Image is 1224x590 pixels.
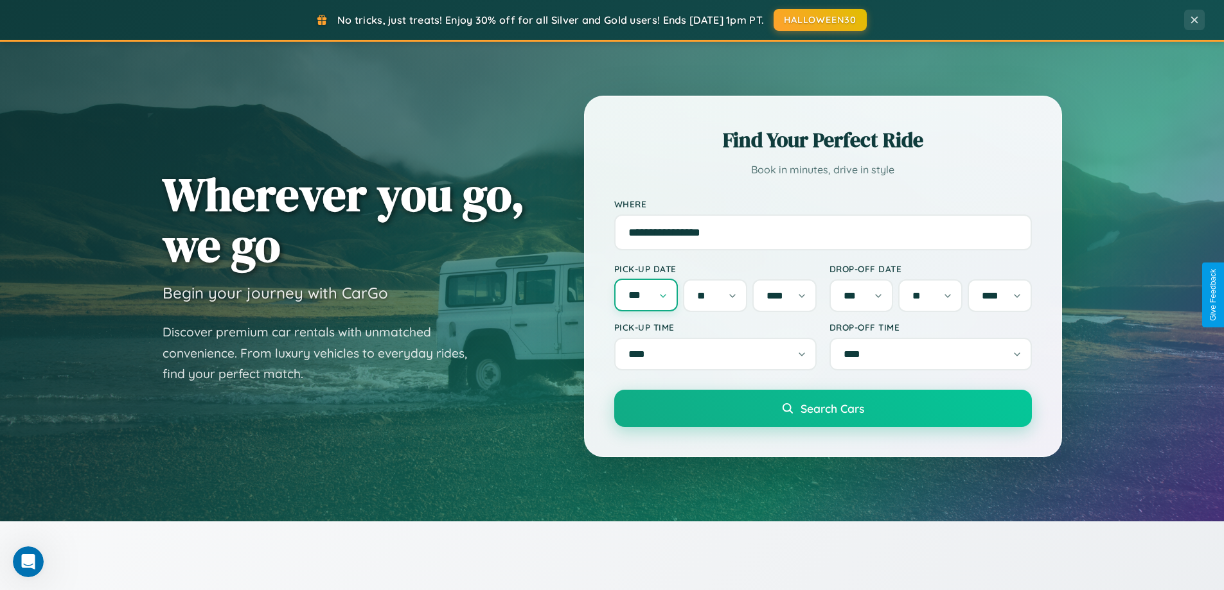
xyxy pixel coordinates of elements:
[1209,269,1218,321] div: Give Feedback
[163,322,484,385] p: Discover premium car rentals with unmatched convenience. From luxury vehicles to everyday rides, ...
[614,263,817,274] label: Pick-up Date
[13,546,44,577] iframe: Intercom live chat
[337,13,764,26] span: No tricks, just treats! Enjoy 30% off for all Silver and Gold users! Ends [DATE] 1pm PT.
[614,322,817,333] label: Pick-up Time
[829,322,1032,333] label: Drop-off Time
[774,9,867,31] button: HALLOWEEN30
[829,263,1032,274] label: Drop-off Date
[801,401,864,415] span: Search Cars
[614,126,1032,154] h2: Find Your Perfect Ride
[163,169,525,270] h1: Wherever you go, we go
[614,198,1032,209] label: Where
[163,283,388,302] h3: Begin your journey with CarGo
[614,161,1032,179] p: Book in minutes, drive in style
[614,390,1032,427] button: Search Cars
